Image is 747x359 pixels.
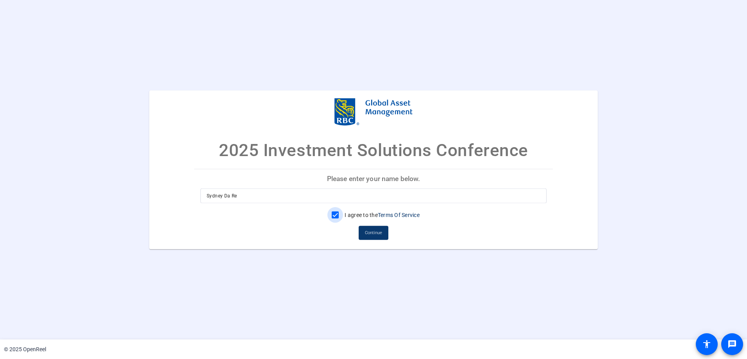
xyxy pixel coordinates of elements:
div: © 2025 OpenReel [4,345,46,354]
mat-icon: message [727,339,737,349]
input: Enter your name [207,191,540,200]
a: Terms Of Service [378,211,420,218]
p: 2025 Investment Solutions Conference [219,137,528,163]
span: Continue [365,227,382,238]
mat-icon: accessibility [702,339,711,349]
button: Continue [359,226,388,240]
img: company-logo [334,98,413,126]
p: Please enter your name below. [194,169,553,188]
label: I agree to the [343,211,420,219]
